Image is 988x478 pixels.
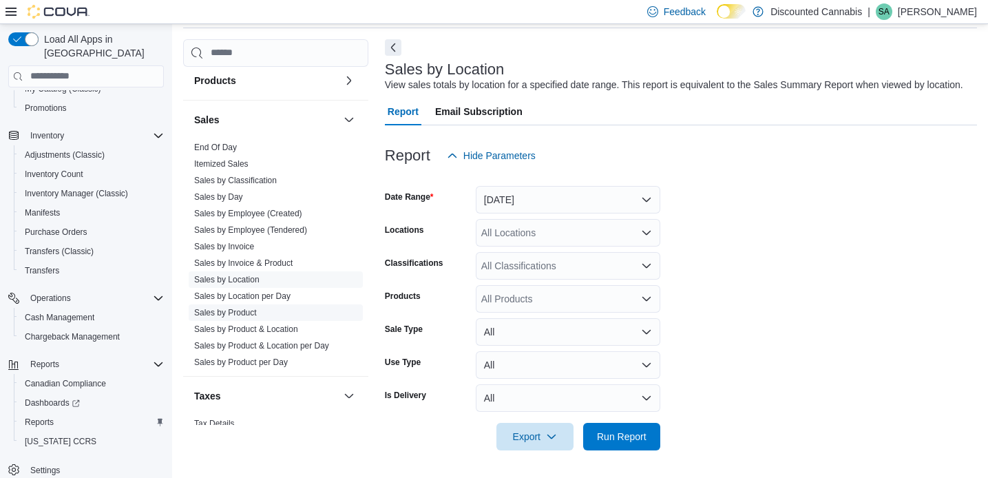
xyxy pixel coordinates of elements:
span: Inventory [25,127,164,144]
a: Sales by Day [194,192,243,202]
span: Sales by Employee (Created) [194,208,302,219]
a: Sales by Invoice & Product [194,258,293,268]
span: Run Report [597,430,647,444]
span: Sales by Product & Location per Day [194,340,329,351]
a: End Of Day [194,143,237,152]
a: Cash Management [19,309,100,326]
span: Chargeback Management [25,331,120,342]
button: Taxes [341,388,357,404]
div: Sales [183,139,368,376]
button: Open list of options [641,260,652,271]
a: Reports [19,414,59,430]
button: Products [194,74,338,87]
button: All [476,318,660,346]
a: Sales by Product & Location [194,324,298,334]
label: Sale Type [385,324,423,335]
button: Taxes [194,389,338,403]
span: Sales by Product [194,307,257,318]
h3: Products [194,74,236,87]
span: Purchase Orders [19,224,164,240]
button: Inventory Manager (Classic) [14,184,169,203]
h3: Taxes [194,389,221,403]
a: Transfers [19,262,65,279]
button: Transfers (Classic) [14,242,169,261]
span: Cash Management [19,309,164,326]
span: Settings [30,465,60,476]
button: Canadian Compliance [14,374,169,393]
p: | [868,3,870,20]
a: Promotions [19,100,72,116]
button: Transfers [14,261,169,280]
a: Sales by Location per Day [194,291,291,301]
span: Sales by Day [194,191,243,202]
button: Chargeback Management [14,327,169,346]
div: Sam Annann [876,3,892,20]
span: Reports [25,356,164,373]
span: Feedback [664,5,706,19]
a: Itemized Sales [194,159,249,169]
a: Sales by Employee (Tendered) [194,225,307,235]
button: Sales [194,113,338,127]
h3: Report [385,147,430,164]
span: Itemized Sales [194,158,249,169]
span: Adjustments (Classic) [25,149,105,160]
span: Settings [25,461,164,478]
button: Cash Management [14,308,169,327]
a: Sales by Location [194,275,260,284]
button: Open list of options [641,293,652,304]
button: Adjustments (Classic) [14,145,169,165]
button: Purchase Orders [14,222,169,242]
button: Next [385,39,401,56]
button: Inventory [3,126,169,145]
img: Cova [28,5,90,19]
span: Report [388,98,419,125]
span: Sales by Product per Day [194,357,288,368]
a: Sales by Employee (Created) [194,209,302,218]
button: All [476,351,660,379]
span: End Of Day [194,142,237,153]
a: Inventory Manager (Classic) [19,185,134,202]
span: [US_STATE] CCRS [25,436,96,447]
span: Transfers [25,265,59,276]
a: Dashboards [19,395,85,411]
button: Inventory [25,127,70,144]
span: Reports [30,359,59,370]
span: Hide Parameters [463,149,536,163]
span: Sales by Location [194,274,260,285]
span: Export [505,423,565,450]
label: Products [385,291,421,302]
span: Reports [25,417,54,428]
button: Promotions [14,98,169,118]
span: Adjustments (Classic) [19,147,164,163]
button: Open list of options [641,227,652,238]
button: Export [496,423,574,450]
p: Discounted Cannabis [770,3,862,20]
a: Tax Details [194,419,235,428]
span: Load All Apps in [GEOGRAPHIC_DATA] [39,32,164,60]
button: [DATE] [476,186,660,214]
button: Reports [14,413,169,432]
button: Products [341,72,357,89]
span: Chargeback Management [19,329,164,345]
span: Sales by Product & Location [194,324,298,335]
span: SA [879,3,890,20]
button: Manifests [14,203,169,222]
span: Manifests [19,205,164,221]
span: Email Subscription [435,98,523,125]
div: Taxes [183,415,368,454]
span: Canadian Compliance [25,378,106,389]
button: Sales [341,112,357,128]
button: Reports [3,355,169,374]
input: Dark Mode [717,4,746,19]
p: [PERSON_NAME] [898,3,977,20]
a: Dashboards [14,393,169,413]
h3: Sales [194,113,220,127]
span: Promotions [19,100,164,116]
a: Adjustments (Classic) [19,147,110,163]
label: Date Range [385,191,434,202]
span: Manifests [25,207,60,218]
a: Sales by Product per Day [194,357,288,367]
span: Tax Details [194,418,235,429]
span: Dashboards [25,397,80,408]
label: Locations [385,225,424,236]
